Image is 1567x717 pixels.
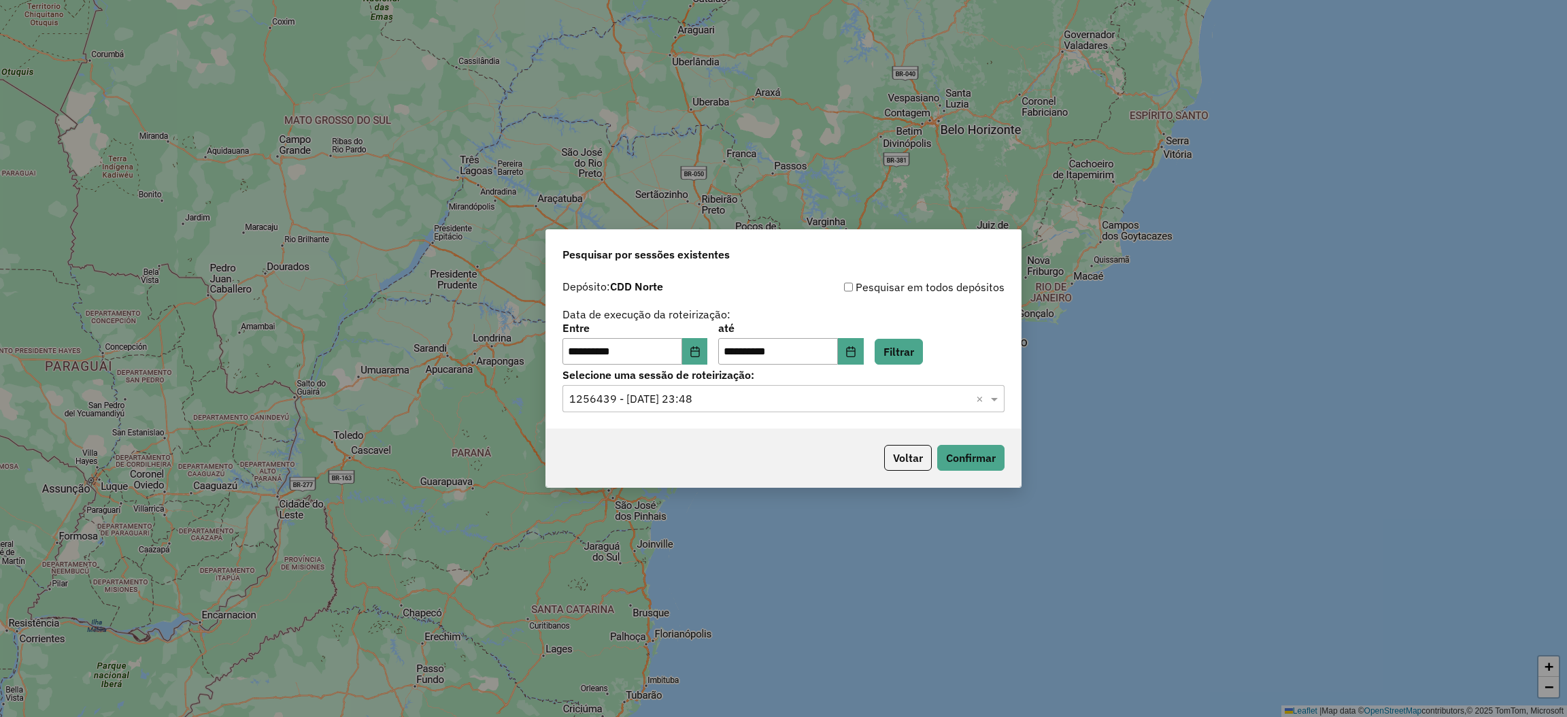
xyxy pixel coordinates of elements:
label: Entre [562,320,707,336]
label: até [718,320,863,336]
div: Pesquisar em todos depósitos [783,279,1005,295]
label: Data de execução da roteirização: [562,306,730,322]
label: Depósito: [562,278,663,295]
label: Selecione uma sessão de roteirização: [562,367,1005,383]
button: Filtrar [875,339,923,365]
span: Clear all [976,390,988,407]
span: Pesquisar por sessões existentes [562,246,730,263]
button: Choose Date [682,338,708,365]
strong: CDD Norte [610,280,663,293]
button: Choose Date [838,338,864,365]
button: Confirmar [937,445,1005,471]
button: Voltar [884,445,932,471]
